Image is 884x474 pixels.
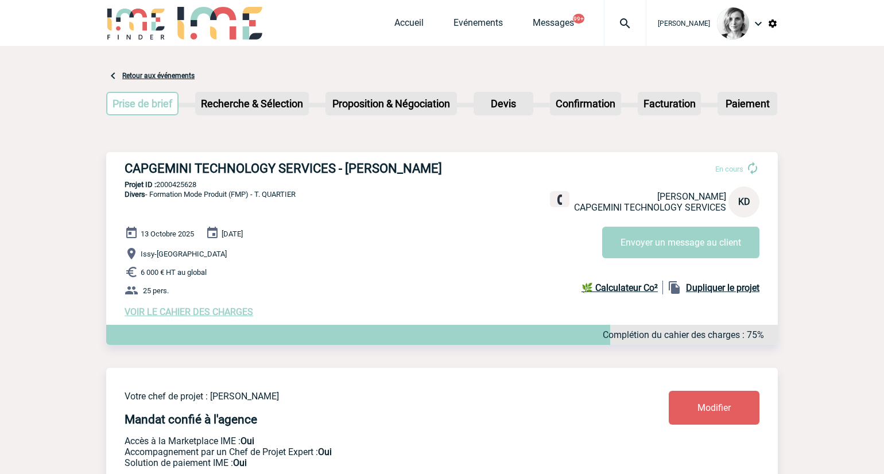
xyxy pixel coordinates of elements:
[143,286,169,295] span: 25 pers.
[122,72,195,80] a: Retour aux événements
[738,196,750,207] span: KD
[658,20,710,28] span: [PERSON_NAME]
[125,457,601,468] p: Conformité aux process achat client, Prise en charge de la facturation, Mutualisation de plusieur...
[318,446,332,457] b: Oui
[125,161,469,176] h3: CAPGEMINI TECHNOLOGY SERVICES - [PERSON_NAME]
[141,268,207,277] span: 6 000 € HT au global
[555,195,565,205] img: fixe.png
[551,93,620,114] p: Confirmation
[668,281,681,294] img: file_copy-black-24dp.png
[533,17,574,33] a: Messages
[196,93,308,114] p: Recherche & Sélection
[573,14,584,24] button: 99+
[657,191,726,202] span: [PERSON_NAME]
[394,17,424,33] a: Accueil
[125,391,601,402] p: Votre chef de projet : [PERSON_NAME]
[241,436,254,446] b: Oui
[106,180,778,189] p: 2000425628
[107,93,177,114] p: Prise de brief
[141,230,194,238] span: 13 Octobre 2025
[581,282,658,293] b: 🌿 Calculateur Co²
[233,457,247,468] b: Oui
[574,202,726,213] span: CAPGEMINI TECHNOLOGY SERVICES
[222,230,243,238] span: [DATE]
[475,93,532,114] p: Devis
[686,282,759,293] b: Dupliquer le projet
[141,250,227,258] span: Issy-[GEOGRAPHIC_DATA]
[125,436,601,446] p: Accès à la Marketplace IME :
[106,7,166,40] img: IME-Finder
[719,93,776,114] p: Paiement
[697,402,731,413] span: Modifier
[125,446,601,457] p: Prestation payante
[602,227,759,258] button: Envoyer un message au client
[717,7,749,40] img: 103019-1.png
[125,190,145,199] span: Divers
[639,93,700,114] p: Facturation
[125,413,257,426] h4: Mandat confié à l'agence
[327,93,456,114] p: Proposition & Négociation
[581,281,663,294] a: 🌿 Calculateur Co²
[125,306,253,317] a: VOIR LE CAHIER DES CHARGES
[125,180,156,189] b: Projet ID :
[453,17,503,33] a: Evénements
[715,165,743,173] span: En cours
[125,190,296,199] span: - Formation Mode Produit (FMP) - T. QUARTIER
